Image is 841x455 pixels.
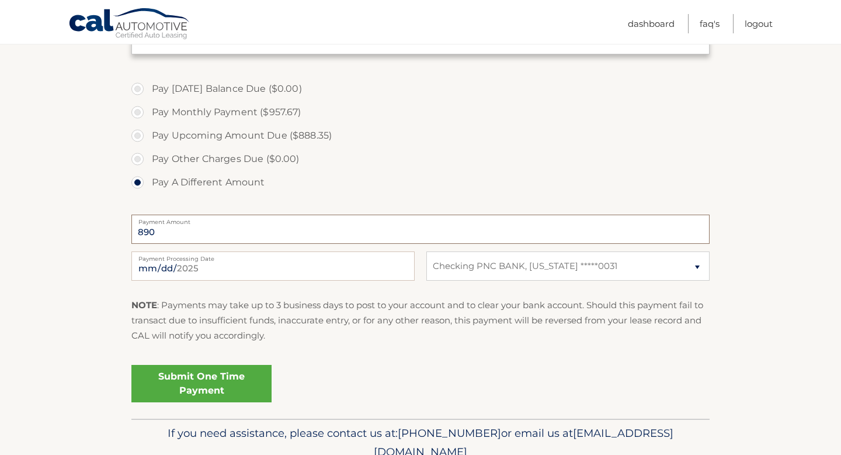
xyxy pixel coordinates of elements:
a: FAQ's [700,14,720,33]
label: Pay Other Charges Due ($0.00) [131,147,710,171]
input: Payment Date [131,251,415,281]
span: [PHONE_NUMBER] [398,426,501,440]
a: Logout [745,14,773,33]
a: Cal Automotive [68,8,191,42]
label: Pay A Different Amount [131,171,710,194]
a: Dashboard [628,14,675,33]
label: Payment Processing Date [131,251,415,261]
p: : Payments may take up to 3 business days to post to your account and to clear your bank account.... [131,298,710,344]
label: Pay Monthly Payment ($957.67) [131,101,710,124]
a: Submit One Time Payment [131,365,272,402]
strong: NOTE [131,299,157,311]
label: Pay [DATE] Balance Due ($0.00) [131,77,710,101]
input: Payment Amount [131,215,710,244]
label: Payment Amount [131,215,710,224]
label: Pay Upcoming Amount Due ($888.35) [131,124,710,147]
